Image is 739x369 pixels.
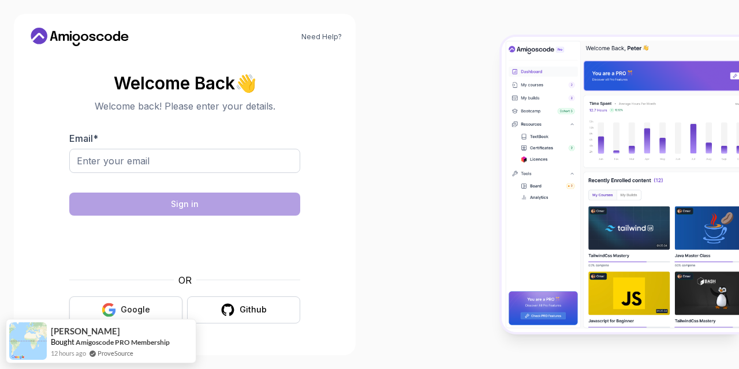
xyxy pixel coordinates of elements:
[502,37,739,332] img: Amigoscode Dashboard
[9,322,47,360] img: provesource social proof notification image
[76,338,170,347] a: Amigoscode PRO Membership
[187,296,300,323] button: Github
[69,133,98,144] label: Email *
[69,193,300,216] button: Sign in
[69,99,300,113] p: Welcome back! Please enter your details.
[171,198,199,210] div: Sign in
[240,304,267,315] div: Github
[69,296,182,323] button: Google
[69,74,300,92] h2: Welcome Back
[51,348,86,358] span: 12 hours ago
[51,326,120,336] span: [PERSON_NAME]
[301,32,342,42] a: Need Help?
[178,273,192,287] p: OR
[234,73,256,92] span: 👋
[28,28,132,46] a: Home link
[98,223,272,266] iframe: Widget som inneholder avkrysningsboks for hCaptcha sikkerhetsutfordring
[121,304,150,315] div: Google
[98,348,133,358] a: ProveSource
[51,337,74,347] span: Bought
[69,149,300,173] input: Enter your email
